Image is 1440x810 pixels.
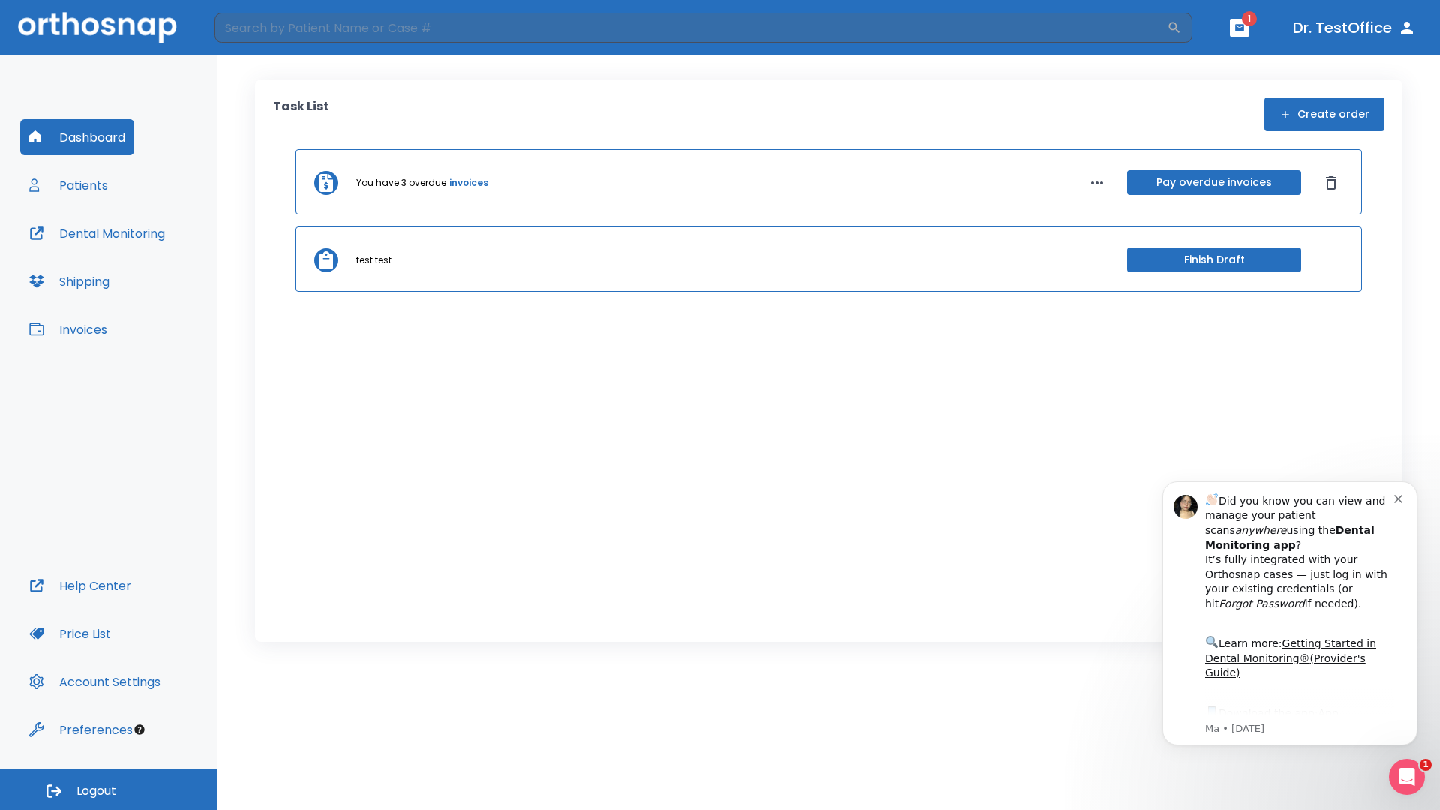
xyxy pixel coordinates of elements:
[1389,759,1425,795] iframe: Intercom live chat
[1127,170,1301,195] button: Pay overdue invoices
[449,176,488,190] a: invoices
[76,783,116,799] span: Logout
[20,664,169,700] button: Account Settings
[1420,759,1432,771] span: 1
[1287,14,1422,41] button: Dr. TestOffice
[356,176,446,190] p: You have 3 overdue
[20,119,134,155] button: Dashboard
[20,263,118,299] button: Shipping
[214,13,1167,43] input: Search by Patient Name or Case #
[1140,463,1440,802] iframe: Intercom notifications message
[1264,97,1384,131] button: Create order
[18,12,177,43] img: Orthosnap
[20,215,174,251] button: Dental Monitoring
[20,311,116,347] button: Invoices
[356,253,391,267] p: test test
[20,712,142,748] button: Preferences
[273,97,329,131] p: Task List
[20,167,117,203] button: Patients
[133,723,146,736] div: Tooltip anchor
[1127,247,1301,272] button: Finish Draft
[1319,171,1343,195] button: Dismiss
[1242,11,1257,26] span: 1
[20,568,140,604] button: Help Center
[20,616,120,652] button: Price List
